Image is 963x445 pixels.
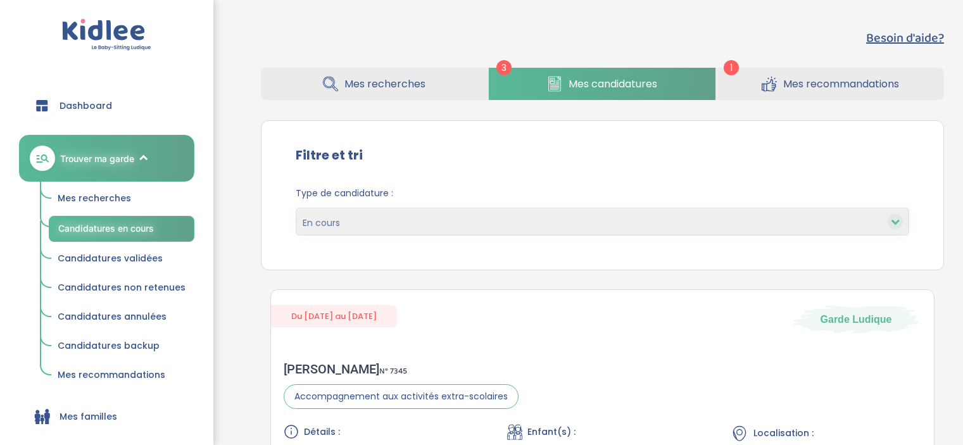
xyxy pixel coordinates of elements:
[527,425,576,439] span: Enfant(s) :
[58,252,163,265] span: Candidatures validées
[271,305,397,327] span: Du [DATE] au [DATE]
[284,384,519,409] span: Accompagnement aux activités extra-scolaires
[19,83,194,128] a: Dashboard
[753,427,814,440] span: Localisation :
[62,19,151,51] img: logo.svg
[60,152,134,165] span: Trouver ma garde
[569,76,657,92] span: Mes candidatures
[716,68,944,100] a: Mes recommandations
[49,276,194,300] a: Candidatures non retenues
[304,425,340,439] span: Détails :
[58,310,167,323] span: Candidatures annulées
[58,368,165,381] span: Mes recommandations
[496,60,512,75] span: 3
[821,312,892,326] span: Garde Ludique
[379,365,407,378] span: N° 7345
[49,305,194,329] a: Candidatures annulées
[19,135,194,182] a: Trouver ma garde
[296,187,909,200] span: Type de candidature :
[866,28,944,47] button: Besoin d'aide?
[58,339,160,352] span: Candidatures backup
[783,76,899,92] span: Mes recommandations
[49,187,194,211] a: Mes recherches
[49,216,194,242] a: Candidatures en cours
[489,68,716,100] a: Mes candidatures
[19,394,194,439] a: Mes familles
[58,223,154,234] span: Candidatures en cours
[296,146,363,165] label: Filtre et tri
[261,68,488,100] a: Mes recherches
[724,60,739,75] span: 1
[49,363,194,387] a: Mes recommandations
[49,334,194,358] a: Candidatures backup
[60,99,112,113] span: Dashboard
[49,247,194,271] a: Candidatures validées
[58,281,186,294] span: Candidatures non retenues
[284,361,519,377] div: [PERSON_NAME]
[58,192,131,204] span: Mes recherches
[344,76,425,92] span: Mes recherches
[60,410,117,423] span: Mes familles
